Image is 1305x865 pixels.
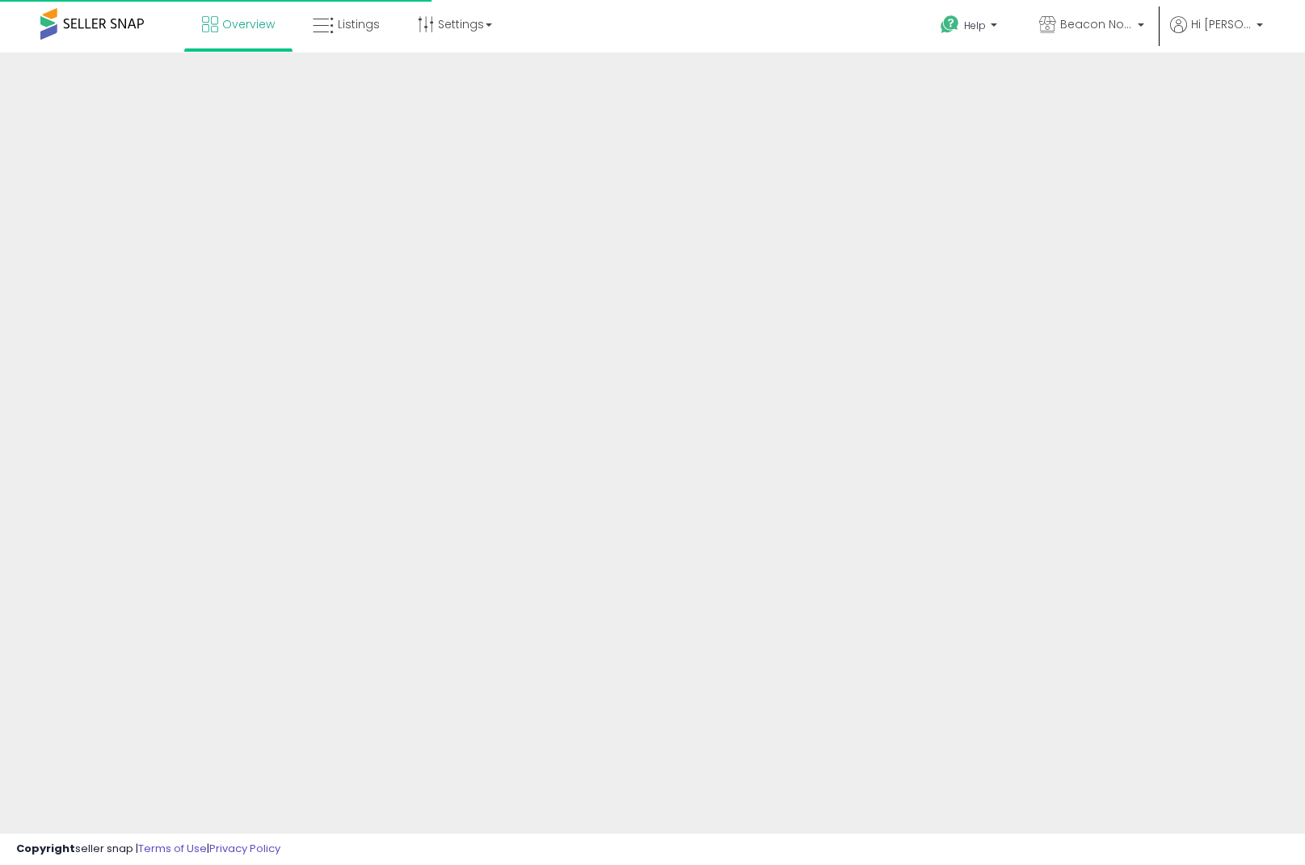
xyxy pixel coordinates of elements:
[964,19,986,32] span: Help
[940,15,960,35] i: Get Help
[1170,16,1263,52] a: Hi [PERSON_NAME]
[1060,16,1133,32] span: Beacon North
[338,16,380,32] span: Listings
[928,2,1013,52] a: Help
[222,16,275,32] span: Overview
[1191,16,1252,32] span: Hi [PERSON_NAME]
